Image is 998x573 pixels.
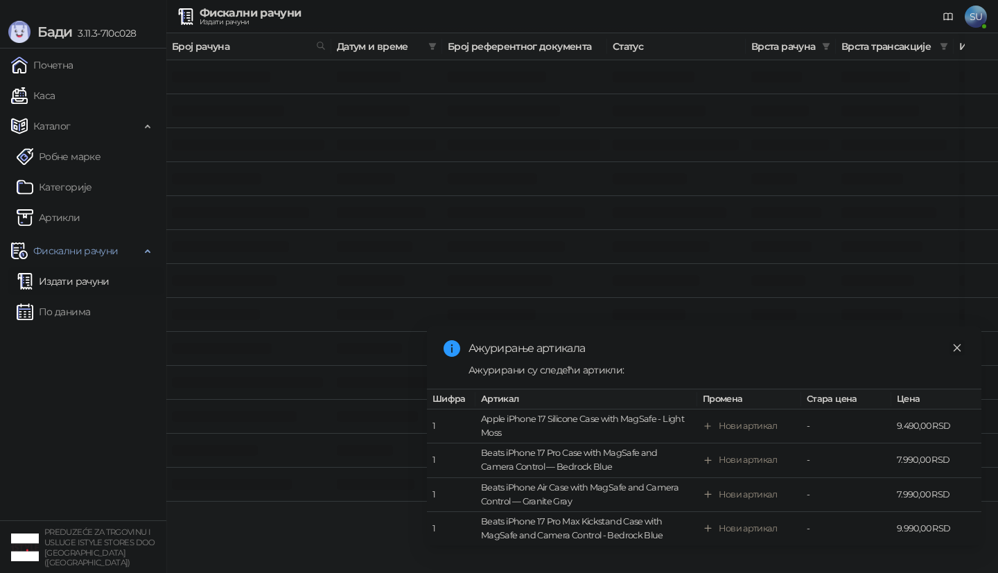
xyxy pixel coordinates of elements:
td: 1 [427,478,475,512]
div: Нови артикал [719,522,777,536]
td: 7.990,00 RSD [891,478,981,512]
th: Број рачуна [166,33,331,60]
th: Шифра [427,389,475,409]
span: filter [428,42,437,51]
td: 1 [427,443,475,477]
td: 7.990,00 RSD [891,443,981,477]
td: Beats iPhone Air Case with MagSafe and Camera Control — Granite Gray [475,478,697,512]
span: Врста рачуна [751,39,816,54]
span: filter [822,42,830,51]
span: Врста трансакције [841,39,934,54]
div: Фискални рачуни [200,8,301,19]
th: Промена [697,389,801,409]
span: Фискални рачуни [33,237,118,265]
span: Бади [37,24,72,40]
span: close [952,343,962,353]
td: - [801,443,891,477]
span: Датум и време [337,39,423,54]
th: Број референтног документа [442,33,607,60]
div: Нови артикал [719,453,777,467]
th: Артикал [475,389,697,409]
span: 3.11.3-710c028 [72,27,136,39]
td: - [801,409,891,443]
a: Каса [11,82,55,109]
a: ArtikliАртикли [17,204,80,231]
span: filter [426,36,439,57]
td: 9.490,00 RSD [891,409,981,443]
div: Ажурирани су следећи артикли: [469,362,965,378]
div: Нови артикал [719,488,777,502]
div: Издати рачуни [200,19,301,26]
a: Документација [937,6,959,28]
a: Close [949,340,965,355]
td: Apple iPhone 17 Silicone Case with MagSafe - Light Moss [475,409,697,443]
span: info-circle [444,340,460,357]
span: Број рачуна [172,39,310,54]
small: PREDUZEĆE ZA TRGOVINU I USLUGE ISTYLE STORES DOO [GEOGRAPHIC_DATA] ([GEOGRAPHIC_DATA]) [44,527,155,567]
td: - [801,478,891,512]
td: 1 [427,409,475,443]
span: filter [940,42,948,51]
img: Logo [8,21,30,43]
th: Статус [607,33,746,60]
td: 1 [427,512,475,546]
div: Ажурирање артикала [469,340,965,357]
a: Издати рачуни [17,267,110,295]
a: Робне марке [17,143,100,170]
a: Почетна [11,51,73,79]
th: Цена [891,389,981,409]
div: Нови артикал [719,419,777,433]
span: Каталог [33,112,71,140]
td: 9.990,00 RSD [891,512,981,546]
img: Artikli [17,209,33,226]
td: - [801,512,891,546]
a: Категорије [17,173,92,201]
span: filter [819,36,833,57]
a: По данима [17,298,90,326]
th: Стара цена [801,389,891,409]
span: filter [937,36,951,57]
td: Beats iPhone 17 Pro Max Kickstand Case with MagSafe and Camera Control - Bedrock Blue [475,512,697,546]
img: 64x64-companyLogo-77b92cf4-9946-4f36-9751-bf7bb5fd2c7d.png [11,534,39,561]
td: Beats iPhone 17 Pro Case with MagSafe and Camera Control — Bedrock Blue [475,443,697,477]
th: Врста рачуна [746,33,836,60]
span: SU [965,6,987,28]
th: Врста трансакције [836,33,954,60]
